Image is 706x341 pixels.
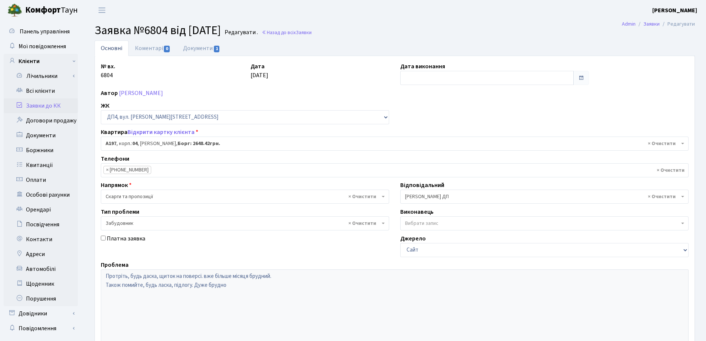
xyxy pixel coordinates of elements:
[95,40,129,56] a: Основні
[405,193,679,200] span: Сомова О.П. ДП
[4,143,78,158] a: Боржники
[400,62,445,71] label: Дата виконання
[101,89,118,98] label: Автор
[4,202,78,217] a: Орендарі
[4,262,78,276] a: Автомобілі
[251,62,265,71] label: Дата
[129,40,177,56] a: Коментарі
[103,166,151,174] li: +380937723815
[648,140,676,147] span: Видалити всі елементи
[4,276,78,291] a: Щоденник
[4,232,78,247] a: Контакти
[164,46,170,52] span: 0
[348,193,376,200] span: Видалити всі елементи
[106,166,109,174] span: ×
[101,190,389,204] span: Скарги та пропозиції
[106,220,380,227] span: Забудовник
[95,22,221,39] span: Заявка №6804 від [DATE]
[648,193,676,200] span: Видалити всі елементи
[4,306,78,321] a: Довідники
[400,190,689,204] span: Сомова О.П. ДП
[262,29,312,36] a: Назад до всіхЗаявки
[101,207,139,216] label: Тип проблеми
[400,181,444,190] label: Відповідальний
[4,217,78,232] a: Посвідчення
[4,158,78,173] a: Квитанції
[4,83,78,98] a: Всі клієнти
[101,181,132,190] label: Напрямок
[4,128,78,143] a: Документи
[4,98,78,113] a: Заявки до КК
[25,4,61,16] b: Комфорт
[405,220,438,227] span: Вибрати запис
[127,128,195,136] a: Відкрити картку клієнта
[25,4,78,17] span: Таун
[4,247,78,262] a: Адреси
[177,40,226,56] a: Документи
[245,62,395,85] div: [DATE]
[132,140,137,147] b: 04
[622,20,636,28] a: Admin
[101,137,689,151] span: <b>А197</b>, корп.: <b>04</b>, Михайленко Андрій Юрійович, <b>Борг: 2648.42грн.</b>
[4,113,78,128] a: Договори продажу
[178,140,220,147] b: Борг: 2648.42грн.
[4,24,78,39] a: Панель управління
[4,321,78,336] a: Повідомлення
[4,54,78,69] a: Клієнти
[101,260,129,269] label: Проблема
[106,193,380,200] span: Скарги та пропозиції
[101,216,389,230] span: Забудовник
[4,39,78,54] a: Мої повідомлення
[101,101,109,110] label: ЖК
[400,207,434,216] label: Виконавець
[348,220,376,227] span: Видалити всі елементи
[4,291,78,306] a: Порушення
[20,27,70,36] span: Панель управління
[7,3,22,18] img: logo.png
[652,6,697,15] a: [PERSON_NAME]
[107,234,145,243] label: Платна заявка
[223,29,258,36] small: Редагувати .
[611,16,706,32] nav: breadcrumb
[95,62,245,85] div: 6804
[101,62,115,71] label: № вх.
[4,187,78,202] a: Особові рахунки
[9,69,78,83] a: Лічильники
[4,173,78,187] a: Оплати
[652,6,697,14] b: [PERSON_NAME]
[214,46,220,52] span: 1
[643,20,660,28] a: Заявки
[400,234,426,243] label: Джерело
[106,140,679,147] span: <b>А197</b>, корп.: <b>04</b>, Михайленко Андрій Юрійович, <b>Борг: 2648.42грн.</b>
[657,167,685,174] span: Видалити всі елементи
[101,128,198,137] label: Квартира
[93,4,111,16] button: Переключити навігацію
[296,29,312,36] span: Заявки
[101,154,129,163] label: Телефони
[106,140,116,147] b: А197
[119,89,163,97] a: [PERSON_NAME]
[19,42,66,50] span: Мої повідомлення
[660,20,695,28] li: Редагувати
